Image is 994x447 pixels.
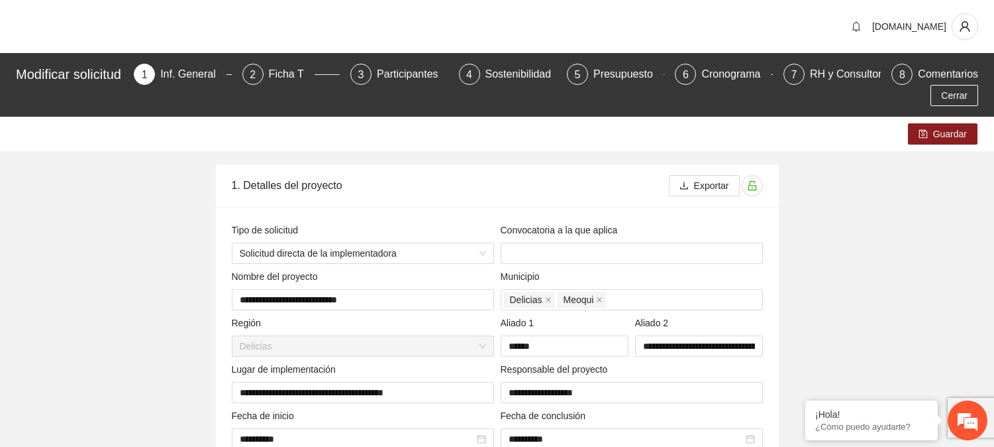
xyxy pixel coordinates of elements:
div: 2Ficha T [242,64,340,85]
span: Convocatoria a la que aplica [501,223,622,237]
span: Responsable del proyecto [501,362,613,377]
span: 3 [358,69,364,80]
span: 4 [466,69,472,80]
div: Participantes [377,64,449,85]
span: user [952,21,977,32]
span: 7 [791,69,797,80]
button: unlock [742,175,763,196]
p: ¿Cómo puedo ayudarte? [815,422,928,432]
span: Delicias [510,292,542,307]
div: 5Presupuesto [567,64,664,85]
div: Ficha T [269,64,315,85]
span: Cerrar [941,88,968,103]
span: 8 [899,69,905,80]
span: Delicias [504,292,555,308]
button: bell [846,16,867,37]
span: Meoqui [558,292,607,308]
span: Región [232,316,266,330]
div: Modificar solicitud [16,64,126,85]
span: Guardar [933,127,967,141]
span: Aliado 1 [501,316,539,330]
div: ¡Hola! [815,409,928,420]
span: Lugar de implementación [232,362,341,377]
span: 2 [250,69,256,80]
div: Cronograma [701,64,771,85]
span: 5 [575,69,581,80]
div: 8Comentarios [891,64,978,85]
span: Aliado 2 [635,316,673,330]
span: Nombre del proyecto [232,269,323,284]
div: Sostenibilidad [485,64,562,85]
div: 6Cronograma [675,64,772,85]
span: close [596,296,603,303]
span: Meoqui [564,292,594,307]
span: Fecha de conclusión [501,409,591,423]
span: close [545,296,552,303]
button: Cerrar [930,85,978,106]
span: [DOMAIN_NAME] [872,21,946,32]
span: download [679,181,689,192]
button: saveGuardar [908,123,977,145]
div: 7RH y Consultores [783,64,881,85]
div: RH y Consultores [810,64,903,85]
span: 6 [683,69,689,80]
span: Fecha de inicio [232,409,299,423]
span: 1 [142,69,148,80]
div: 1. Detalles del proyecto [232,166,669,204]
span: Delicias [240,336,486,356]
div: 1Inf. General [134,64,231,85]
button: user [952,13,978,40]
div: 3Participantes [350,64,448,85]
div: Comentarios [918,64,978,85]
span: Exportar [694,178,729,193]
span: bell [846,21,866,32]
button: downloadExportar [669,175,740,196]
div: 4Sostenibilidad [459,64,556,85]
span: Municipio [501,269,545,284]
div: Inf. General [160,64,226,85]
span: save [919,129,928,140]
span: unlock [742,180,762,191]
div: Presupuesto [593,64,664,85]
span: Tipo de solicitud [232,223,303,237]
span: Solicitud directa de la implementadora [240,243,486,263]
